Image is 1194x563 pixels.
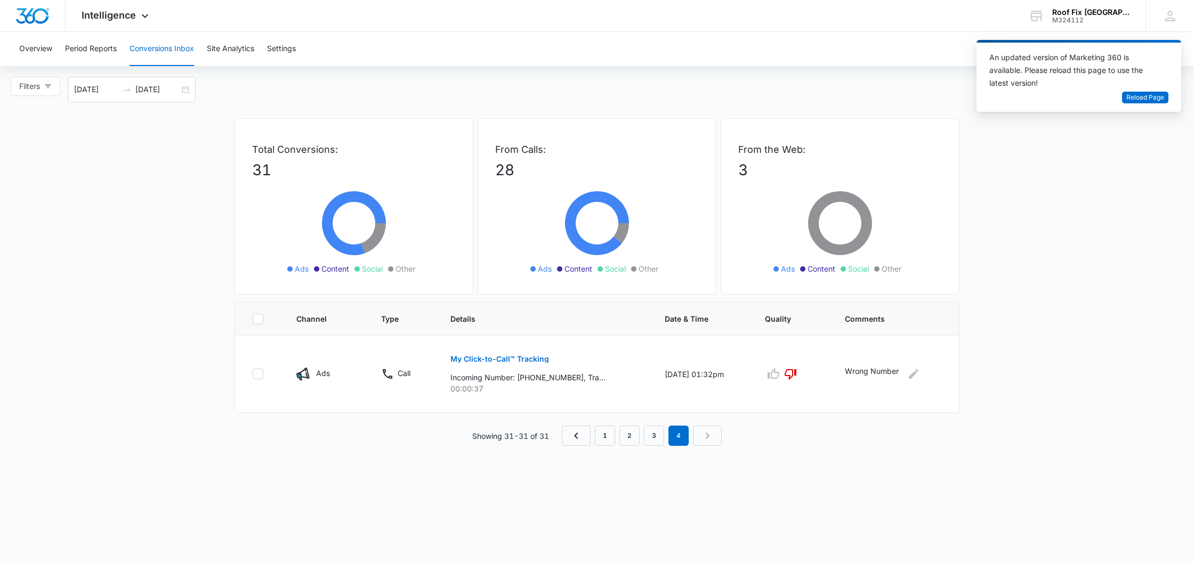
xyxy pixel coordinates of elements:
span: Ads [781,263,795,274]
span: Other [882,263,901,274]
p: Incoming Number: [PHONE_NUMBER], Tracking Number: [PHONE_NUMBER], Ring To: [PHONE_NUMBER], Caller... [450,372,606,383]
button: Reload Page [1122,92,1168,104]
nav: Pagination [562,426,722,446]
p: Call [398,368,410,379]
span: Ads [538,263,552,274]
span: Date & Time [665,313,724,324]
span: Social [605,263,626,274]
input: Start date [74,84,118,95]
p: 3 [738,159,942,181]
button: Conversions Inbox [130,32,194,66]
a: Page 2 [619,426,640,446]
span: Content [564,263,592,274]
span: Intelligence [82,10,136,21]
span: Other [639,263,658,274]
p: Showing 31-31 of 31 [472,430,549,442]
p: My Click-to-Call™ Tracking [450,355,549,363]
button: Edit Comments [905,365,922,382]
button: Filters [11,77,60,96]
span: Reload Page [1126,93,1164,103]
button: Period Reports [65,32,117,66]
p: Wrong Number [845,365,899,382]
div: An updated version of Marketing 360 is available. Please reload this page to use the latest version! [989,51,1156,89]
div: account name [1052,8,1130,17]
input: End date [135,84,180,95]
a: Previous Page [562,426,591,446]
span: Other [396,263,415,274]
em: 4 [668,426,689,446]
p: From the Web: [738,142,942,157]
p: 31 [252,159,456,181]
span: Quality [765,313,803,324]
span: Content [808,263,835,274]
span: Social [362,263,383,274]
span: Comments [845,313,926,324]
p: 00:00:37 [450,383,639,394]
button: Overview [19,32,52,66]
a: Page 3 [644,426,664,446]
span: Details [450,313,624,324]
span: Type [381,313,409,324]
p: Total Conversions: [252,142,456,157]
button: Settings [267,32,296,66]
div: account id [1052,17,1130,24]
span: swap-right [123,85,131,94]
button: Site Analytics [207,32,254,66]
span: Social [848,263,869,274]
p: From Calls: [495,142,699,157]
span: Ads [295,263,309,274]
p: 28 [495,159,699,181]
span: to [123,85,131,94]
a: Page 1 [595,426,615,446]
td: [DATE] 01:32pm [652,336,752,413]
button: My Click-to-Call™ Tracking [450,346,549,372]
p: Ads [316,368,330,379]
span: Content [321,263,349,274]
span: Channel [296,313,340,324]
span: Filters [19,80,40,92]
